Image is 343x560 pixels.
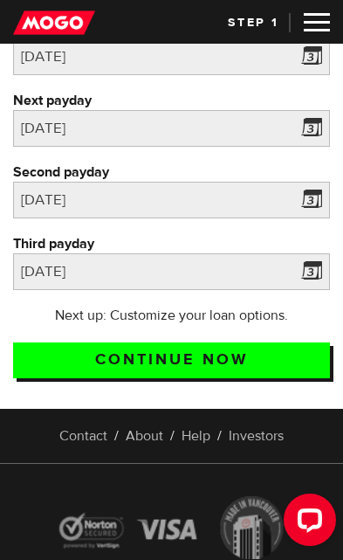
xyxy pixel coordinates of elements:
[270,487,343,560] iframe: LiveChat chat widget
[210,427,229,445] span: /
[126,427,163,445] a: About
[59,427,107,445] a: Contact
[163,427,182,445] span: /
[107,427,126,445] span: /
[13,91,330,110] label: Next payday
[182,427,210,445] a: Help
[304,13,330,31] img: menu-8c7f6768b6b270324deb73bd2f515a8c.svg
[229,427,284,445] a: Investors
[13,162,330,182] label: Second payday
[13,306,330,325] p: Next up: Customize your loan options.
[56,496,287,558] img: legal-icons-92a2ffecb4d32d839781d1b4e4802d7b.png
[218,13,291,32] div: STEP 1
[13,234,330,253] label: Third payday
[13,342,330,378] input: Continue now
[13,10,95,36] img: mogo_logo-11ee424be714fa7cbb0f0f49df9e16ec.png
